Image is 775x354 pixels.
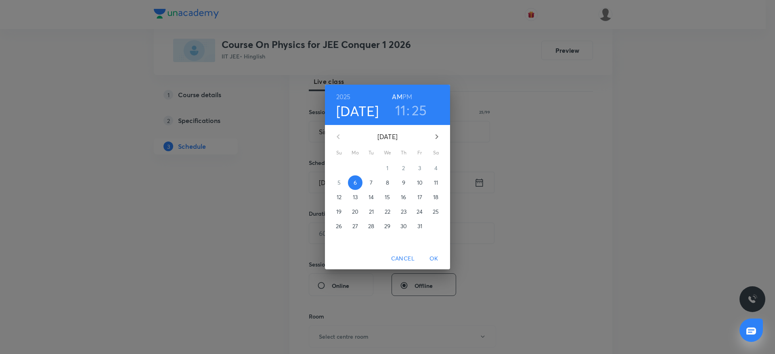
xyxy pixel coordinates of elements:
button: 18 [429,190,443,204]
p: [DATE] [348,132,427,142]
button: 19 [332,204,346,219]
button: 24 [413,204,427,219]
button: 9 [396,175,411,190]
button: 26 [332,219,346,233]
p: 30 [400,222,407,230]
button: 2025 [336,91,351,102]
button: 21 [364,204,379,219]
button: 10 [413,175,427,190]
span: Th [396,149,411,157]
p: 26 [336,222,342,230]
p: 29 [384,222,390,230]
p: 24 [417,208,423,216]
p: 8 [386,179,389,187]
p: 31 [417,222,422,230]
span: Mo [348,149,362,157]
button: 28 [364,219,379,233]
button: 8 [380,175,395,190]
button: 25 [412,102,427,119]
span: Sa [429,149,443,157]
p: 17 [417,193,422,201]
button: AM [392,91,402,102]
button: 6 [348,175,362,190]
p: 16 [401,193,406,201]
span: We [380,149,395,157]
button: OK [421,251,447,266]
button: 30 [396,219,411,233]
p: 10 [417,179,423,187]
p: 18 [433,193,438,201]
p: 12 [337,193,341,201]
button: 15 [380,190,395,204]
p: 21 [369,208,374,216]
p: 23 [401,208,406,216]
p: 25 [433,208,439,216]
button: 20 [348,204,362,219]
span: Fr [413,149,427,157]
p: 27 [352,222,358,230]
p: 19 [336,208,341,216]
button: 14 [364,190,379,204]
p: 7 [370,179,373,187]
p: 11 [434,179,438,187]
button: 25 [429,204,443,219]
button: 31 [413,219,427,233]
p: 9 [402,179,405,187]
p: 15 [385,193,390,201]
button: 29 [380,219,395,233]
p: 6 [354,179,357,187]
h3: : [406,102,410,119]
button: 11 [429,175,443,190]
button: 7 [364,175,379,190]
button: 16 [396,190,411,204]
p: 20 [352,208,358,216]
button: [DATE] [336,102,379,119]
button: 12 [332,190,346,204]
p: 14 [369,193,374,201]
button: 13 [348,190,362,204]
button: 11 [395,102,406,119]
span: OK [424,254,444,264]
button: 27 [348,219,362,233]
span: Tu [364,149,379,157]
span: Cancel [391,254,415,264]
p: 22 [385,208,390,216]
button: 23 [396,204,411,219]
button: 22 [380,204,395,219]
button: Cancel [388,251,418,266]
button: PM [402,91,412,102]
p: 13 [353,193,358,201]
p: 28 [368,222,374,230]
span: Su [332,149,346,157]
button: 17 [413,190,427,204]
